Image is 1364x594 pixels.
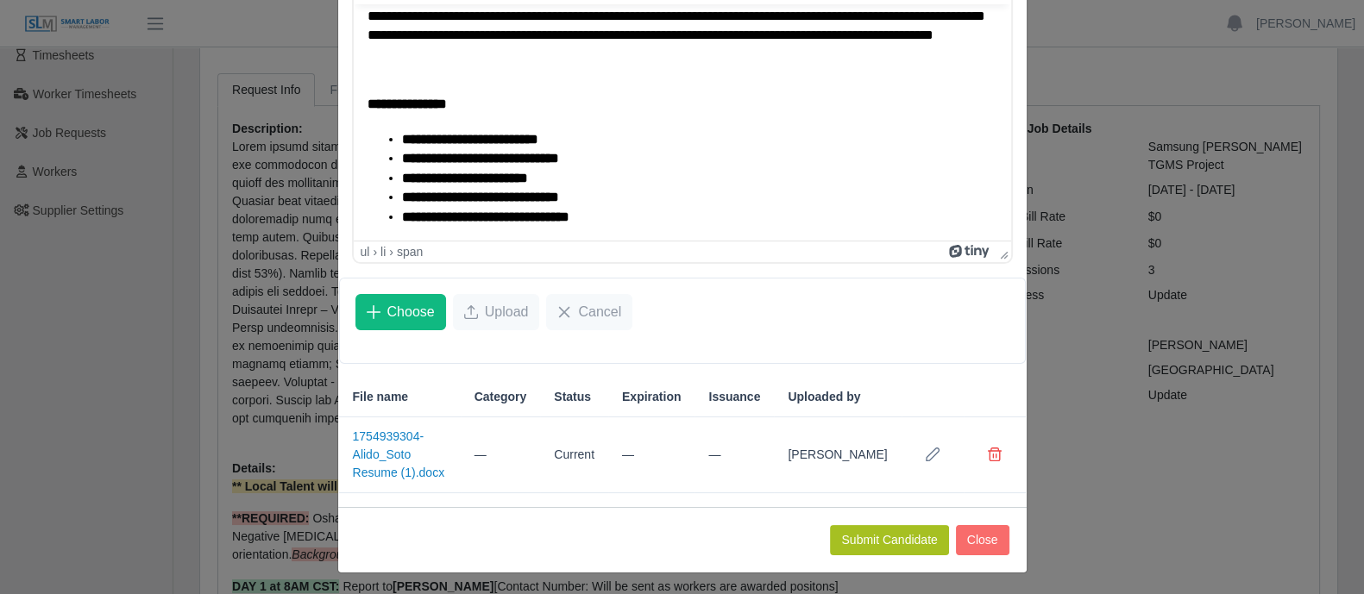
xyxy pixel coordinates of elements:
[830,525,948,555] button: Submit Candidate
[453,294,540,330] button: Upload
[695,417,774,493] td: —
[380,245,386,259] div: li
[355,294,446,330] button: Choose
[546,294,632,330] button: Cancel
[485,302,529,322] span: Upload
[788,388,860,406] span: Uploaded by
[993,241,1011,262] div: Press the Up and Down arrow keys to resize the editor.
[461,417,541,493] td: —
[475,388,527,406] span: Category
[622,388,681,406] span: Expiration
[915,437,950,472] button: Row Edit
[608,417,695,493] td: —
[361,245,370,259] div: ul
[353,429,445,479] a: 1754939304-Alido_Soto Resume (1).docx
[353,388,409,406] span: File name
[977,437,1012,472] button: Delete file
[389,245,393,259] div: ›
[354,4,1011,241] iframe: Rich Text Area
[397,245,423,259] div: span
[373,245,377,259] div: ›
[949,245,992,259] a: Powered by Tiny
[540,417,608,493] td: Current
[708,388,760,406] span: Issuance
[554,388,591,406] span: Status
[578,302,621,322] span: Cancel
[774,417,901,493] td: [PERSON_NAME]
[956,525,1009,555] button: Close
[387,302,435,322] span: Choose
